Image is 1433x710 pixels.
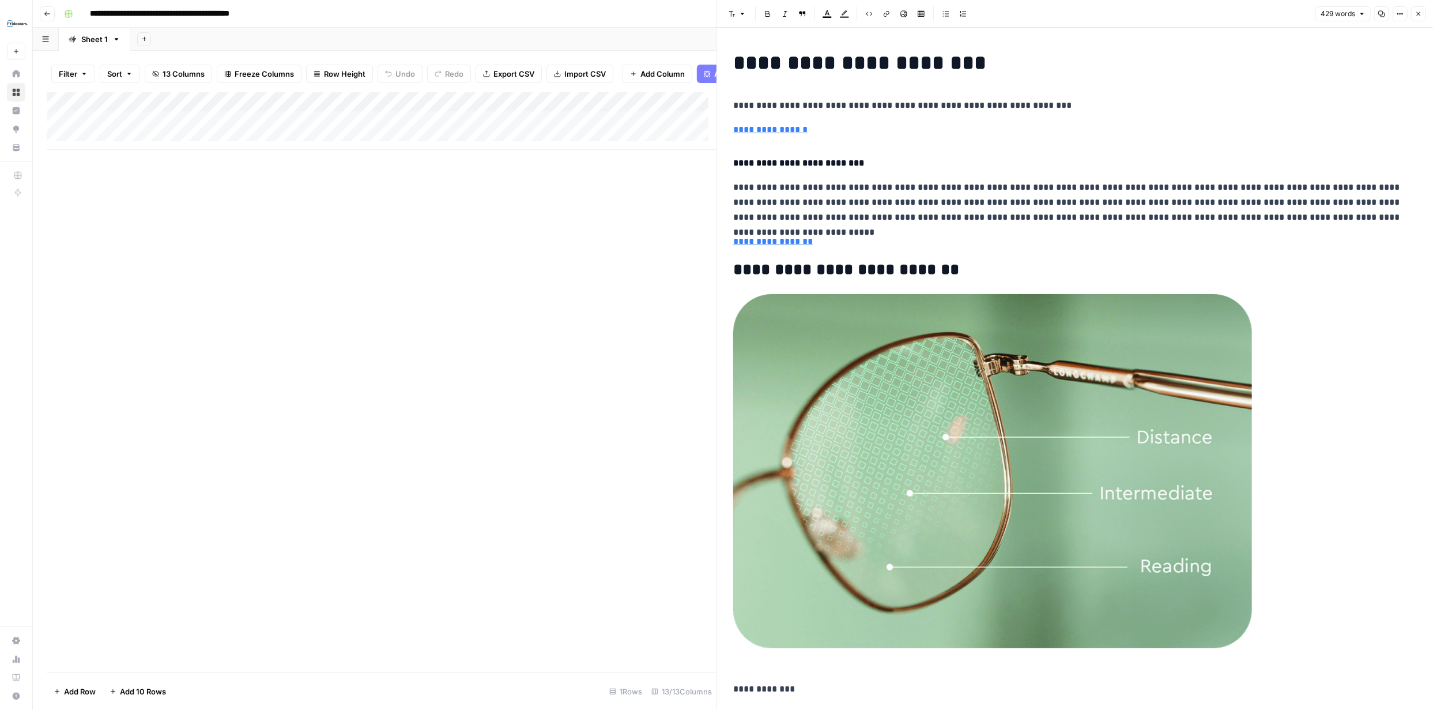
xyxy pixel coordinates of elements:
button: Add Row [47,682,103,701]
div: Keywords by Traffic [129,68,190,76]
button: Row Height [306,65,373,83]
span: Freeze Columns [235,68,294,80]
a: Opportunities [7,120,25,138]
a: Sheet 1 [59,28,130,51]
a: Insights [7,102,25,120]
div: v 4.0.25 [32,18,56,28]
div: Sheet 1 [81,33,108,45]
span: Add Row [64,686,96,697]
span: Undo [395,68,415,80]
button: Filter [51,65,95,83]
span: Add 10 Rows [120,686,166,697]
a: Home [7,65,25,83]
div: 1 Rows [605,682,647,701]
button: Add Column [623,65,692,83]
img: website_grey.svg [18,30,28,39]
div: Domain Overview [46,68,103,76]
a: Usage [7,650,25,668]
span: Import CSV [564,68,606,80]
button: Workspace: FYidoctors [7,9,25,38]
button: Add Power Agent [697,65,794,83]
span: Row Height [324,68,365,80]
div: Domain: [DOMAIN_NAME] [30,30,127,39]
button: Redo [427,65,471,83]
button: Sort [100,65,140,83]
button: Export CSV [476,65,542,83]
span: 429 words [1321,9,1355,19]
span: 13 Columns [163,68,205,80]
img: tab_keywords_by_traffic_grey.svg [116,67,126,76]
button: Freeze Columns [217,65,301,83]
span: Export CSV [493,68,534,80]
a: Settings [7,632,25,650]
button: 13 Columns [145,65,212,83]
button: Add 10 Rows [103,682,173,701]
button: Import CSV [546,65,613,83]
div: 13/13 Columns [647,682,716,701]
a: Your Data [7,138,25,157]
a: Browse [7,83,25,102]
button: 429 words [1315,6,1371,21]
span: Sort [107,68,122,80]
span: Filter [59,68,77,80]
span: Redo [445,68,463,80]
img: FYidoctors Logo [7,13,28,34]
img: tab_domain_overview_orange.svg [33,67,43,76]
span: Add Column [640,68,685,80]
button: Help + Support [7,687,25,705]
a: Learning Hub [7,668,25,687]
img: logo_orange.svg [18,18,28,28]
button: Undo [378,65,423,83]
